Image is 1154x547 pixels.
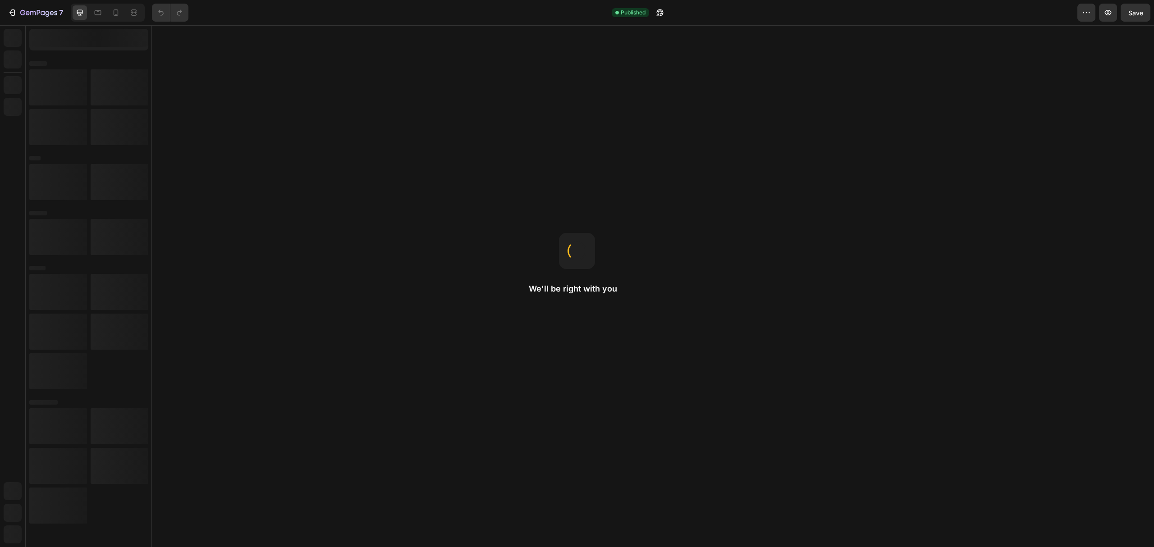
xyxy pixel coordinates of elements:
[4,4,67,22] button: 7
[621,9,646,17] span: Published
[59,7,63,18] p: 7
[1128,9,1143,17] span: Save
[1121,4,1150,22] button: Save
[152,4,188,22] div: Undo/Redo
[529,283,625,294] h2: We'll be right with you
